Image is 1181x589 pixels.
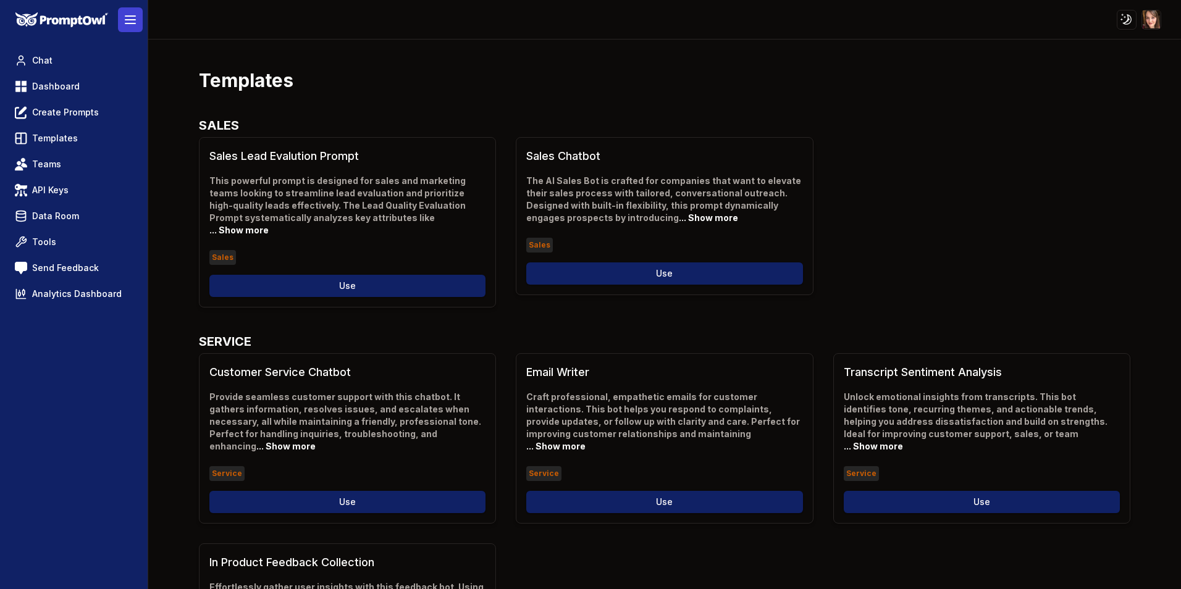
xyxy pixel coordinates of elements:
[32,210,79,222] span: Data Room
[209,250,236,265] span: Sales
[209,554,486,571] h3: In Product Feedback Collection
[844,466,879,481] span: Service
[10,153,138,175] a: Teams
[209,466,245,481] span: Service
[10,205,138,227] a: Data Room
[526,262,803,285] button: Use
[32,158,61,170] span: Teams
[15,12,108,28] img: PromptOwl
[199,69,1131,91] h3: Templates
[32,288,122,300] span: Analytics Dashboard
[209,175,486,236] p: This powerful prompt is designed for sales and marketing teams looking to streamline lead evaluat...
[32,132,78,144] span: Templates
[10,257,138,279] a: Send Feedback
[526,440,586,453] button: ... Show more
[32,262,99,274] span: Send Feedback
[844,491,1120,513] button: Use
[32,106,99,119] span: Create Prompts
[526,238,553,253] span: Sales
[209,148,486,165] h3: Sales Lead Evalution Prompt
[10,283,138,305] a: Analytics Dashboard
[10,101,138,123] a: Create Prompts
[10,127,138,149] a: Templates
[526,148,803,165] h3: Sales Chatbot
[32,184,69,196] span: API Keys
[844,391,1120,453] p: Unlock emotional insights from transcripts. This bot identifies tone, recurring themes, and actio...
[209,275,486,297] button: Use
[10,49,138,72] a: Chat
[32,54,53,67] span: Chat
[10,179,138,201] a: API Keys
[199,332,1131,351] h2: SERVICE
[526,175,803,224] p: The AI Sales Bot is crafted for companies that want to elevate their sales process with tailored,...
[10,75,138,98] a: Dashboard
[199,116,1131,135] h2: SALES
[844,364,1120,381] h3: Transcript Sentiment Analysis
[209,364,486,381] h3: Customer Service Chatbot
[15,262,27,274] img: feedback
[209,491,486,513] button: Use
[526,466,561,481] span: Service
[844,440,903,453] button: ... Show more
[526,364,803,381] h3: Email Writer
[209,391,486,453] p: Provide seamless customer support with this chatbot. It gathers information, resolves issues, and...
[10,231,138,253] a: Tools
[679,212,738,224] button: ... Show more
[526,391,803,453] p: Craft professional, empathetic emails for customer interactions. This bot helps you respond to co...
[32,236,56,248] span: Tools
[32,80,80,93] span: Dashboard
[209,224,269,236] button: ... Show more
[526,491,803,513] button: Use
[256,440,316,453] button: ... Show more
[1143,10,1161,28] img: ACg8ocIfLupnZeinHNHzosolBsVfM8zAcz9EECOIs1RXlN6hj8iSyZKw=s96-c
